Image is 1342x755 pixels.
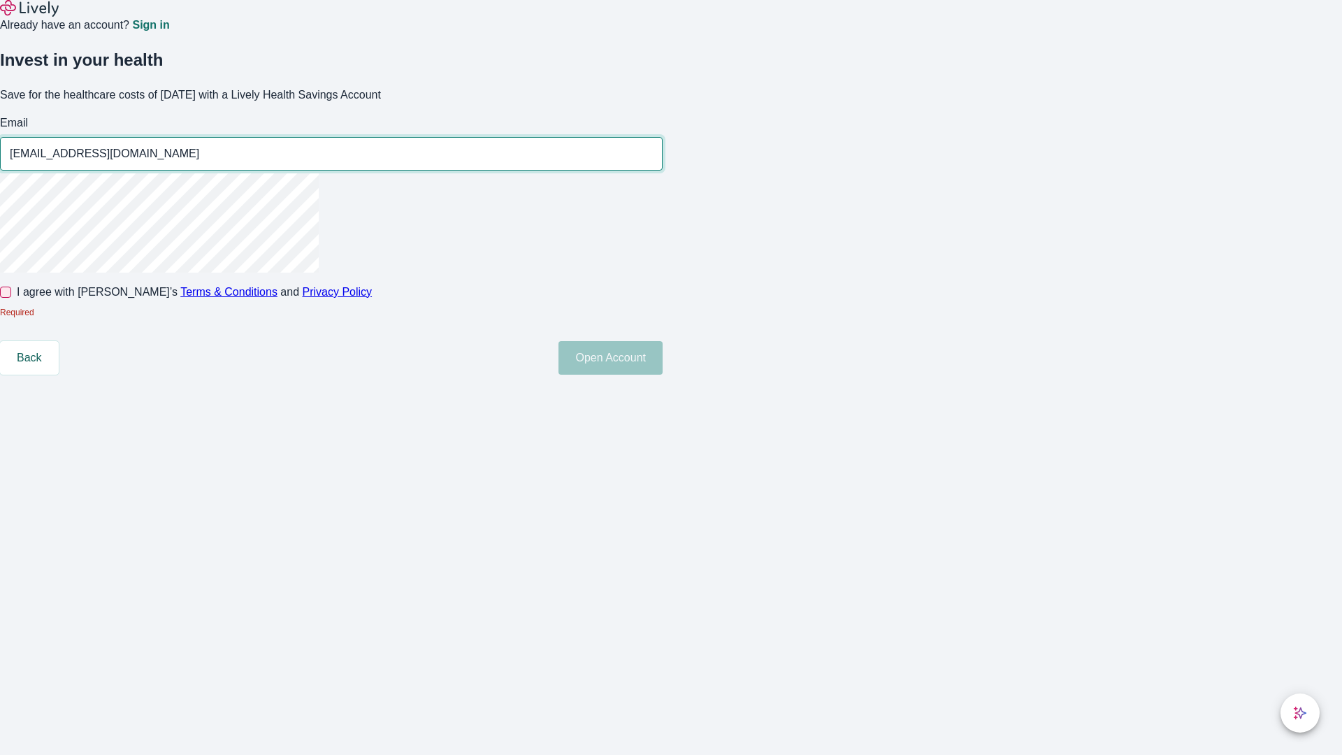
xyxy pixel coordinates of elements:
[1293,706,1307,720] svg: Lively AI Assistant
[17,284,372,301] span: I agree with [PERSON_NAME]’s and
[303,286,373,298] a: Privacy Policy
[132,20,169,31] a: Sign in
[1280,693,1320,733] button: chat
[180,286,277,298] a: Terms & Conditions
